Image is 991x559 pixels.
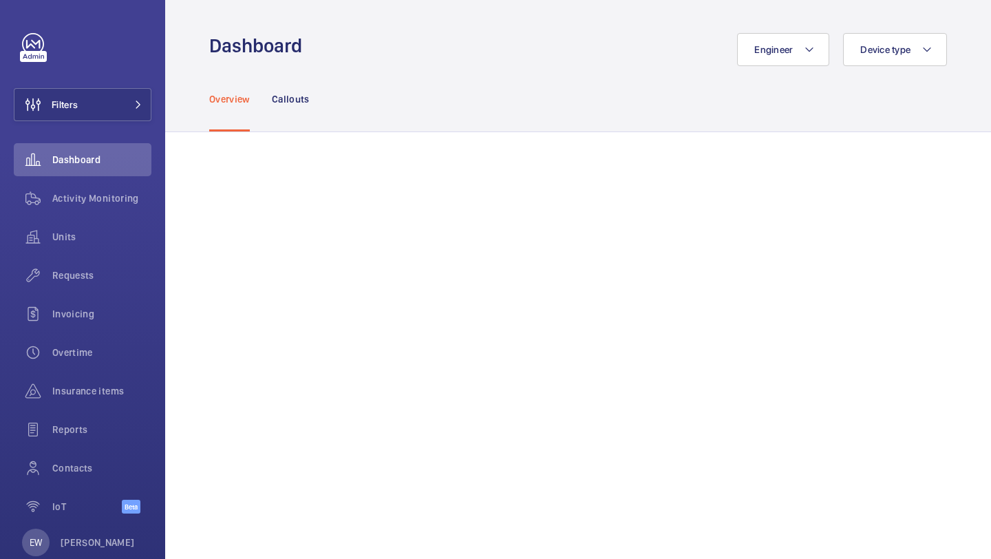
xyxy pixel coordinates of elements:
[52,98,78,112] span: Filters
[209,92,250,106] p: Overview
[754,44,793,55] span: Engineer
[52,384,151,398] span: Insurance items
[843,33,947,66] button: Device type
[272,92,310,106] p: Callouts
[52,500,122,514] span: IoT
[30,536,42,549] p: EW
[52,153,151,167] span: Dashboard
[14,88,151,121] button: Filters
[52,461,151,475] span: Contacts
[122,500,140,514] span: Beta
[52,346,151,359] span: Overtime
[52,230,151,244] span: Units
[52,423,151,436] span: Reports
[52,191,151,205] span: Activity Monitoring
[52,268,151,282] span: Requests
[61,536,135,549] p: [PERSON_NAME]
[737,33,829,66] button: Engineer
[860,44,910,55] span: Device type
[209,33,310,59] h1: Dashboard
[52,307,151,321] span: Invoicing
